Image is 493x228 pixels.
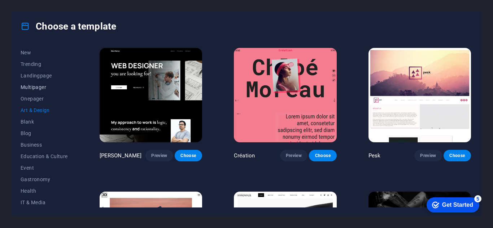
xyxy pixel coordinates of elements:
[100,48,202,142] img: Max Hatzy
[315,153,331,158] span: Choose
[21,96,68,102] span: Onepager
[21,21,116,32] h4: Choose a template
[21,93,68,104] button: Onepager
[234,152,255,159] p: Création
[21,73,68,79] span: Landingpage
[21,151,68,162] button: Education & Culture
[286,153,302,158] span: Preview
[21,119,68,125] span: Blank
[21,128,68,139] button: Blog
[21,130,68,136] span: Blog
[21,70,68,81] button: Landingpage
[21,8,52,14] div: Get Started
[175,150,202,161] button: Choose
[21,200,68,205] span: IT & Media
[21,104,68,116] button: Art & Design
[234,48,336,142] img: Création
[21,165,68,171] span: Event
[21,188,68,194] span: Health
[21,47,68,58] button: New
[21,61,68,67] span: Trending
[21,81,68,93] button: Multipager
[21,197,68,208] button: IT & Media
[21,176,68,182] span: Gastronomy
[368,48,471,142] img: Pesk
[21,58,68,70] button: Trending
[21,84,68,90] span: Multipager
[53,1,61,9] div: 5
[180,153,196,158] span: Choose
[444,150,471,161] button: Choose
[21,142,68,148] span: Business
[21,153,68,159] span: Education & Culture
[309,150,336,161] button: Choose
[21,162,68,174] button: Event
[21,116,68,128] button: Blank
[21,50,68,55] span: New
[368,152,381,159] p: Pesk
[151,153,167,158] span: Preview
[6,4,58,19] div: Get Started 5 items remaining, 0% complete
[21,185,68,197] button: Health
[145,150,173,161] button: Preview
[280,150,307,161] button: Preview
[449,153,465,158] span: Choose
[21,107,68,113] span: Art & Design
[21,174,68,185] button: Gastronomy
[414,150,442,161] button: Preview
[21,139,68,151] button: Business
[420,153,436,158] span: Preview
[100,152,142,159] p: [PERSON_NAME]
